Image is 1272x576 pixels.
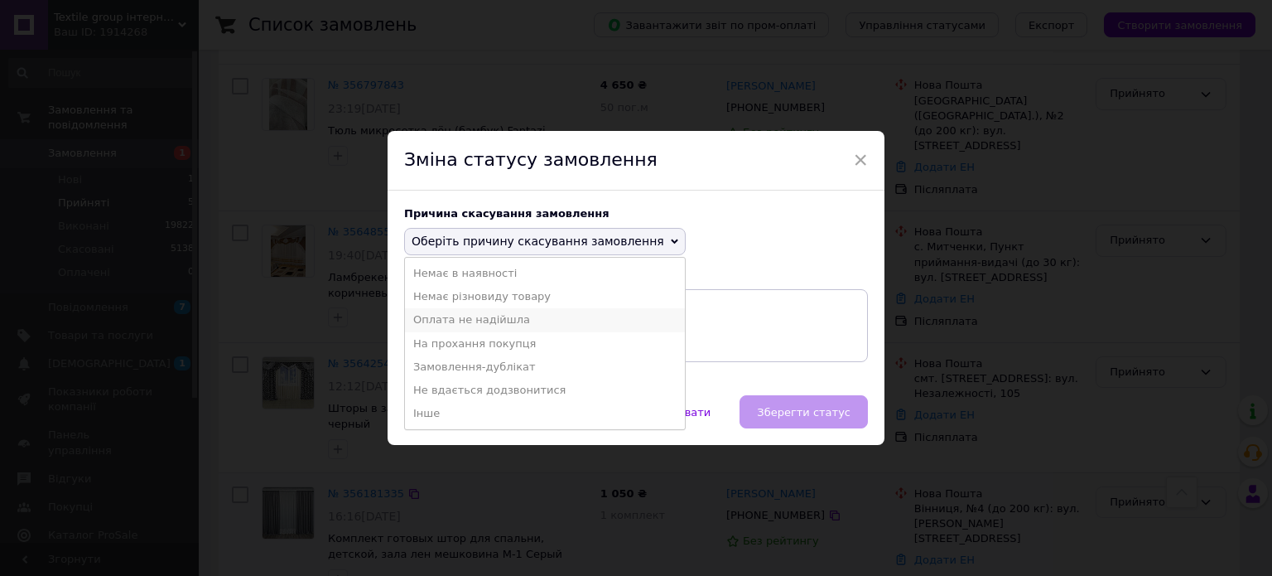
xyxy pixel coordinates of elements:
li: На прохання покупця [405,332,685,356]
li: Немає в наявності [405,262,685,285]
div: Причина скасування замовлення [404,207,868,220]
li: Оплата не надійшла [405,308,685,332]
li: Не вдається додзвонитися [405,379,685,402]
li: Інше [405,402,685,425]
div: Зміна статусу замовлення [388,131,884,191]
li: Замовлення-дублікат [405,356,685,379]
span: Оберіть причину скасування замовлення [412,235,664,248]
li: Немає різновиду товару [405,285,685,308]
span: × [853,146,868,174]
